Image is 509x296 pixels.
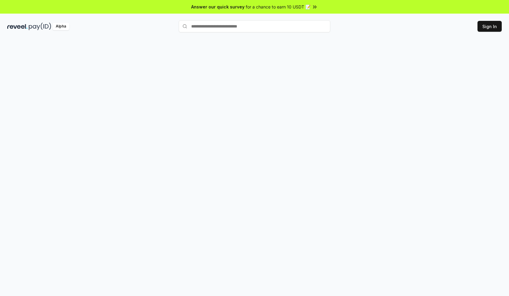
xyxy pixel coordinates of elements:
[477,21,502,32] button: Sign In
[29,23,51,30] img: pay_id
[7,23,28,30] img: reveel_dark
[52,23,69,30] div: Alpha
[246,4,311,10] span: for a chance to earn 10 USDT 📝
[191,4,245,10] span: Answer our quick survey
